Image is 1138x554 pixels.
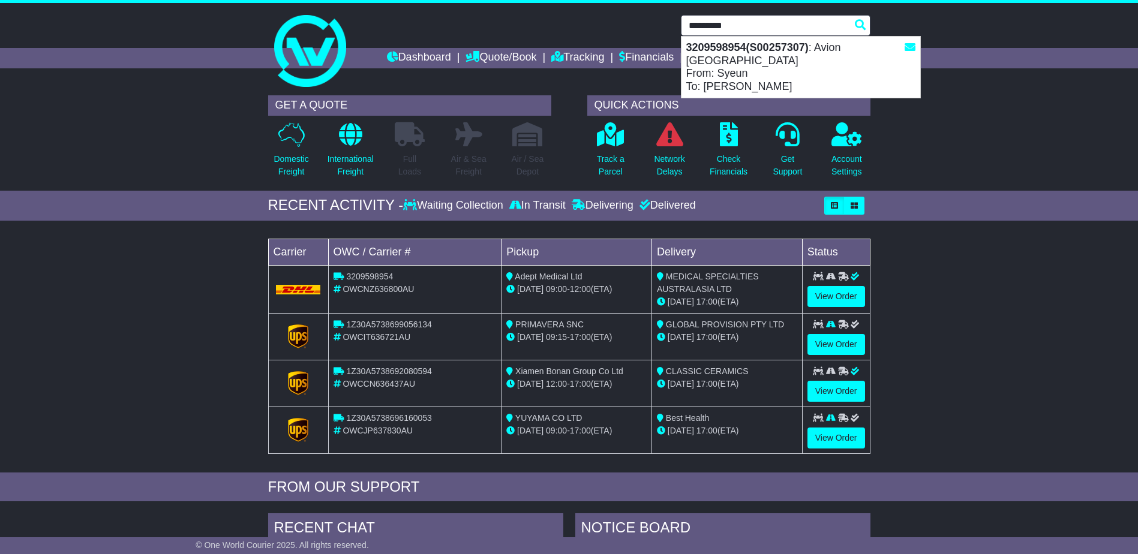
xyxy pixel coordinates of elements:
span: 17:00 [696,379,717,389]
span: MEDICAL SPECIALTIES AUSTRALASIA LTD [657,272,759,294]
a: InternationalFreight [327,122,374,185]
span: OWCJP637830AU [343,426,413,435]
div: Delivering [569,199,636,212]
span: 17:00 [570,332,591,342]
a: DomesticFreight [273,122,309,185]
div: - (ETA) [506,283,647,296]
td: Pickup [502,239,652,265]
div: NOTICE BOARD [575,513,870,546]
span: Best Health [666,413,709,423]
a: Quote/Book [466,48,536,68]
span: 1Z30A5738696160053 [346,413,431,423]
div: - (ETA) [506,424,647,437]
span: [DATE] [668,379,694,389]
span: 1Z30A5738699056134 [346,320,431,329]
td: OWC / Carrier # [328,239,502,265]
a: View Order [807,427,865,448]
img: GetCarrierServiceLogo [288,418,308,442]
div: (ETA) [657,296,797,308]
div: : Avion [GEOGRAPHIC_DATA] From: Syeun To: [PERSON_NAME] [681,37,920,98]
span: PRIMAVERA SNC [515,320,584,329]
td: Status [802,239,870,265]
div: - (ETA) [506,331,647,344]
div: (ETA) [657,331,797,344]
span: 17:00 [696,426,717,435]
span: 1Z30A5738692080594 [346,366,431,376]
span: OWCCN636437AU [343,379,415,389]
div: In Transit [506,199,569,212]
div: - (ETA) [506,378,647,390]
a: Track aParcel [596,122,625,185]
span: CLASSIC CERAMICS [666,366,749,376]
a: Tracking [551,48,604,68]
img: DHL.png [276,285,321,294]
span: Xiamen Bonan Group Co Ltd [515,366,623,376]
span: OWCNZ636800AU [343,284,414,294]
span: [DATE] [517,379,544,389]
a: NetworkDelays [653,122,685,185]
span: 17:00 [570,379,591,389]
strong: 3209598954(S00257307) [686,41,809,53]
span: 09:00 [546,284,567,294]
p: Check Financials [710,153,747,178]
span: [DATE] [517,284,544,294]
a: View Order [807,381,865,402]
a: Financials [619,48,674,68]
p: Domestic Freight [274,153,308,178]
a: View Order [807,286,865,307]
div: Waiting Collection [403,199,506,212]
span: [DATE] [517,426,544,435]
a: AccountSettings [831,122,863,185]
td: Carrier [268,239,328,265]
span: 17:00 [570,426,591,435]
p: Full Loads [395,153,425,178]
img: GetCarrierServiceLogo [288,324,308,348]
a: GetSupport [772,122,803,185]
div: QUICK ACTIONS [587,95,870,116]
div: FROM OUR SUPPORT [268,478,870,496]
div: GET A QUOTE [268,95,551,116]
span: OWCIT636721AU [343,332,410,342]
span: 09:00 [546,426,567,435]
div: Delivered [636,199,696,212]
div: (ETA) [657,424,797,437]
span: 09:15 [546,332,567,342]
a: View Order [807,334,865,355]
p: Air & Sea Freight [451,153,487,178]
span: 3209598954 [346,272,393,281]
p: Network Delays [654,153,684,178]
span: 12:00 [570,284,591,294]
img: GetCarrierServiceLogo [288,371,308,395]
span: GLOBAL PROVISION PTY LTD [666,320,784,329]
span: 17:00 [696,332,717,342]
p: Get Support [773,153,802,178]
span: [DATE] [668,332,694,342]
span: Adept Medical Ltd [515,272,582,281]
td: Delivery [651,239,802,265]
div: (ETA) [657,378,797,390]
div: RECENT CHAT [268,513,563,546]
p: Account Settings [831,153,862,178]
div: RECENT ACTIVITY - [268,197,404,214]
span: [DATE] [668,426,694,435]
a: CheckFinancials [709,122,748,185]
a: Dashboard [387,48,451,68]
span: [DATE] [517,332,544,342]
p: International Freight [328,153,374,178]
span: 12:00 [546,379,567,389]
span: YUYAMA CO LTD [515,413,582,423]
span: [DATE] [668,297,694,306]
p: Track a Parcel [597,153,624,178]
span: 17:00 [696,297,717,306]
span: © One World Courier 2025. All rights reserved. [196,540,369,550]
p: Air / Sea Depot [512,153,544,178]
